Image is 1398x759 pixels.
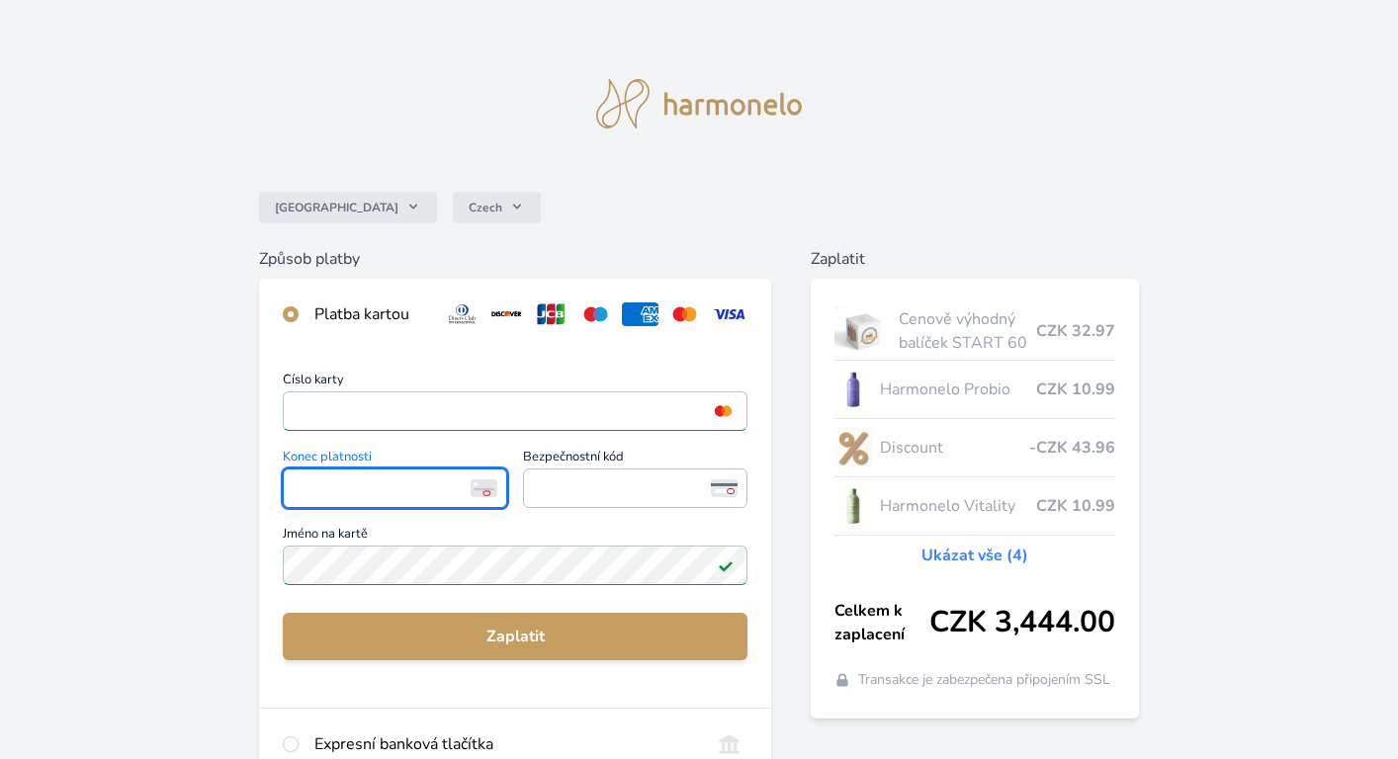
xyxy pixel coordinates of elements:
[622,302,658,326] img: amex.svg
[283,451,507,468] span: Konec platnosti
[921,544,1028,567] a: Ukázat vše (4)
[834,306,891,356] img: start.jpg
[711,302,747,326] img: visa.svg
[834,365,872,414] img: CLEAN_PROBIO_se_stinem_x-lo.jpg
[283,613,747,660] button: Zaplatit
[1036,494,1115,518] span: CZK 10.99
[834,423,872,472] img: discount-lo.png
[292,397,739,425] iframe: Iframe pro číslo karty
[283,546,747,585] input: Jméno na kartěPlatné pole
[299,625,732,648] span: Zaplatit
[929,605,1115,640] span: CZK 3,444.00
[899,307,1036,355] span: Cenově výhodný balíček START 60
[259,247,771,271] h6: Způsob platby
[283,528,747,546] span: Jméno na kartě
[834,599,929,646] span: Celkem k zaplacení
[469,200,502,215] span: Czech
[532,474,739,502] iframe: Iframe pro bezpečnostní kód
[1036,319,1115,343] span: CZK 32.97
[259,192,437,223] button: [GEOGRAPHIC_DATA]
[292,474,498,502] iframe: Iframe pro datum vypršení platnosti
[880,436,1029,460] span: Discount
[488,302,525,326] img: discover.svg
[533,302,569,326] img: jcb.svg
[711,732,747,756] img: onlineBanking_CZ.svg
[444,302,481,326] img: diners.svg
[314,732,695,756] div: Expresní banková tlačítka
[834,481,872,531] img: CLEAN_VITALITY_se_stinem_x-lo.jpg
[666,302,703,326] img: mc.svg
[523,451,747,468] span: Bezpečnostní kód
[1029,436,1115,460] span: -CZK 43.96
[596,79,802,128] img: logo.svg
[471,479,497,497] img: Konec platnosti
[283,374,747,391] span: Číslo karty
[275,200,398,215] span: [GEOGRAPHIC_DATA]
[1036,378,1115,401] span: CZK 10.99
[858,670,1110,690] span: Transakce je zabezpečena připojením SSL
[880,494,1036,518] span: Harmonelo Vitality
[453,192,541,223] button: Czech
[577,302,614,326] img: maestro.svg
[710,402,737,420] img: mc
[718,557,734,573] img: Platné pole
[314,302,428,326] div: Platba kartou
[811,247,1139,271] h6: Zaplatit
[880,378,1036,401] span: Harmonelo Probio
